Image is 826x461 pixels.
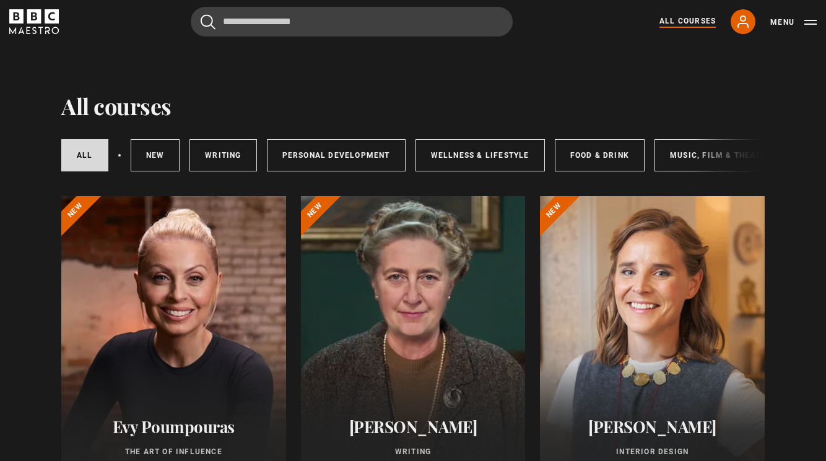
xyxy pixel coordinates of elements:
[191,7,513,37] input: Search
[9,9,59,34] svg: BBC Maestro
[555,139,645,171] a: Food & Drink
[267,139,406,171] a: Personal Development
[659,15,716,28] a: All Courses
[76,446,271,457] p: The Art of Influence
[770,16,817,28] button: Toggle navigation
[76,417,271,436] h2: Evy Poumpouras
[654,139,786,171] a: Music, Film & Theatre
[201,14,215,30] button: Submit the search query
[316,446,511,457] p: Writing
[555,417,750,436] h2: [PERSON_NAME]
[316,417,511,436] h2: [PERSON_NAME]
[61,93,172,119] h1: All courses
[189,139,256,171] a: Writing
[415,139,545,171] a: Wellness & Lifestyle
[131,139,180,171] a: New
[61,139,108,171] a: All
[555,446,750,457] p: Interior Design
